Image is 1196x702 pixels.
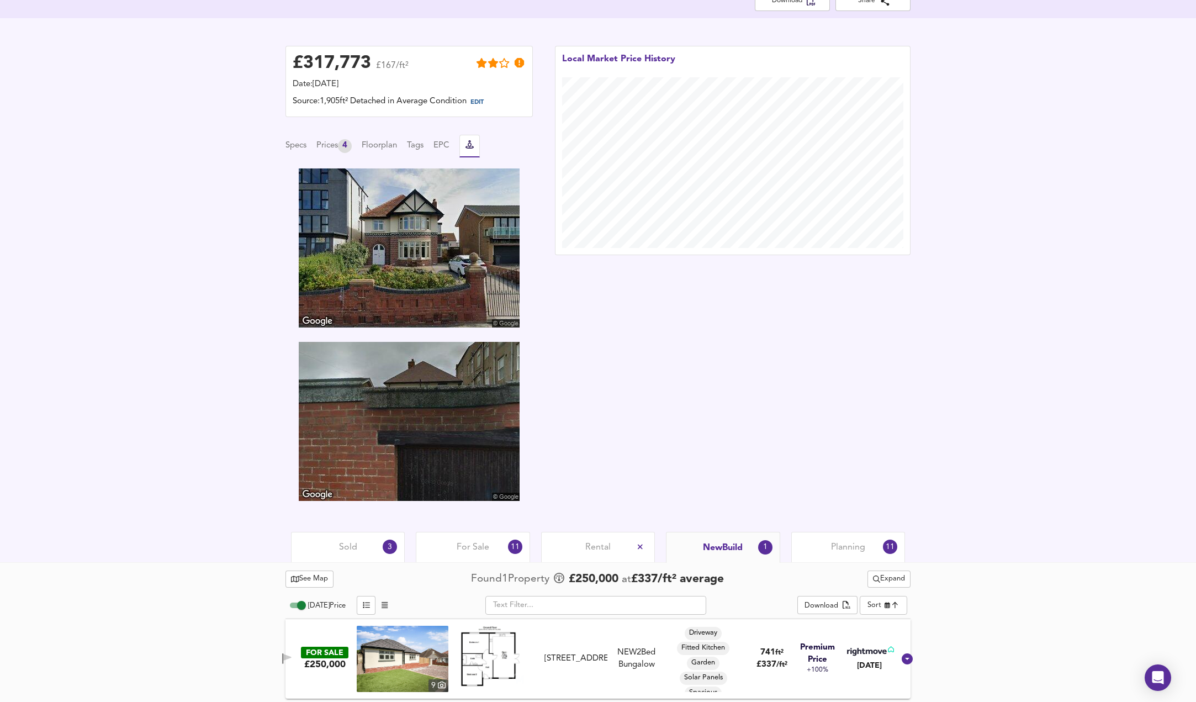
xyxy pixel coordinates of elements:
[471,572,552,587] div: Found 1 Propert y
[612,647,661,671] div: NEW 2 Bed Bungalow
[301,647,348,658] div: FOR SALE
[1145,664,1171,691] div: Open Intercom Messenger
[797,596,858,615] div: split button
[677,642,729,655] div: Fitted Kitchen
[776,661,787,668] span: / ft²
[867,571,911,588] button: Expand
[685,687,722,700] div: Spacious
[376,61,409,77] span: £167/ft²
[622,574,631,585] span: at
[805,600,838,613] div: Download
[470,99,484,105] span: EDIT
[362,140,397,152] button: Floorplan
[760,648,775,657] span: 741
[285,619,911,699] div: FOR SALE£250,000 property thumbnail 9 Floorplan[STREET_ADDRESS]NEW2Bed BungalowDrivewayFitted Kit...
[873,573,905,585] span: Expand
[338,139,352,153] div: 4
[685,688,722,698] span: Spacious
[291,573,328,585] span: See Map
[883,540,897,554] div: 11
[407,140,424,152] button: Tags
[775,649,784,656] span: ft²
[685,627,722,640] div: Driveway
[845,660,894,671] div: [DATE]
[867,571,911,588] div: split button
[860,596,907,615] div: Sort
[304,658,346,671] div: £250,000
[585,541,611,553] span: Rental
[461,626,527,688] img: Floorplan
[687,657,719,670] div: Garden
[285,571,334,588] button: See Map
[357,626,448,692] img: property thumbnail
[569,571,618,588] span: £ 250,000
[457,541,489,553] span: For Sale
[428,679,448,692] div: 9
[562,53,675,77] div: Local Market Price History
[680,673,727,683] span: Solar Panels
[807,666,828,675] span: +100%
[867,600,881,610] div: Sort
[687,658,719,668] span: Garden
[677,643,729,653] span: Fitted Kitchen
[316,139,352,153] div: Prices
[357,626,448,692] a: property thumbnail 9
[299,168,520,328] img: streetview
[285,140,306,152] button: Specs
[299,342,520,501] img: streetview
[308,602,346,609] span: [DATE] Price
[703,542,743,554] span: New Build
[831,541,865,553] span: Planning
[756,661,787,669] span: £ 337
[901,652,914,666] svg: Show Details
[544,653,607,664] div: [STREET_ADDRESS]
[685,628,722,638] span: Driveway
[758,540,772,555] div: 1
[293,96,526,110] div: Source: 1,905ft² Detached in Average Condition
[793,642,842,666] span: Premium Price
[508,540,522,554] div: 11
[293,78,526,91] div: Date: [DATE]
[631,573,724,585] span: £ 337 / ft² average
[485,596,706,615] input: Text Filter...
[680,672,727,685] div: Solar Panels
[293,55,371,72] div: £ 317,773
[383,540,397,554] div: 3
[797,596,858,615] button: Download
[316,139,352,153] button: Prices4
[433,140,449,152] button: EPC
[339,541,357,553] span: Sold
